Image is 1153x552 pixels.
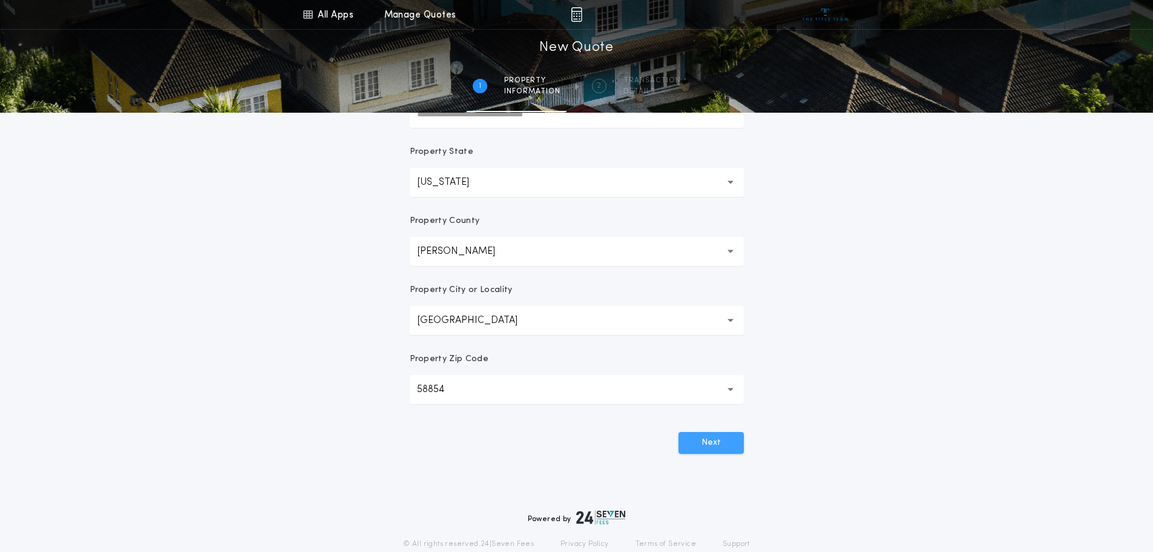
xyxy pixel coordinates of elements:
img: logo [576,510,626,525]
a: Privacy Policy [560,539,609,549]
a: Terms of Service [636,539,696,549]
button: [GEOGRAPHIC_DATA] [410,306,744,335]
span: information [504,87,560,96]
p: Property Zip Code [410,353,488,365]
a: Support [723,539,750,549]
button: [US_STATE] [410,168,744,197]
p: Property State [410,146,473,158]
h2: 2 [597,81,601,91]
button: 58854 [410,375,744,404]
button: [PERSON_NAME] [410,237,744,266]
p: [GEOGRAPHIC_DATA] [417,313,537,328]
span: details [623,87,681,96]
span: Transaction [623,76,681,85]
p: 58854 [417,382,464,397]
div: Powered by [528,510,626,525]
span: Property [504,76,560,85]
p: Property City or Locality [410,284,513,296]
h2: 1 [479,81,481,91]
button: Next [678,432,744,454]
p: [PERSON_NAME] [417,244,514,259]
h1: New Quote [539,38,613,58]
p: Property County [410,215,480,227]
p: [US_STATE] [417,175,488,190]
img: vs-icon [803,8,848,21]
p: © All rights reserved. 24|Seven Fees [403,539,534,549]
img: img [571,7,582,22]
